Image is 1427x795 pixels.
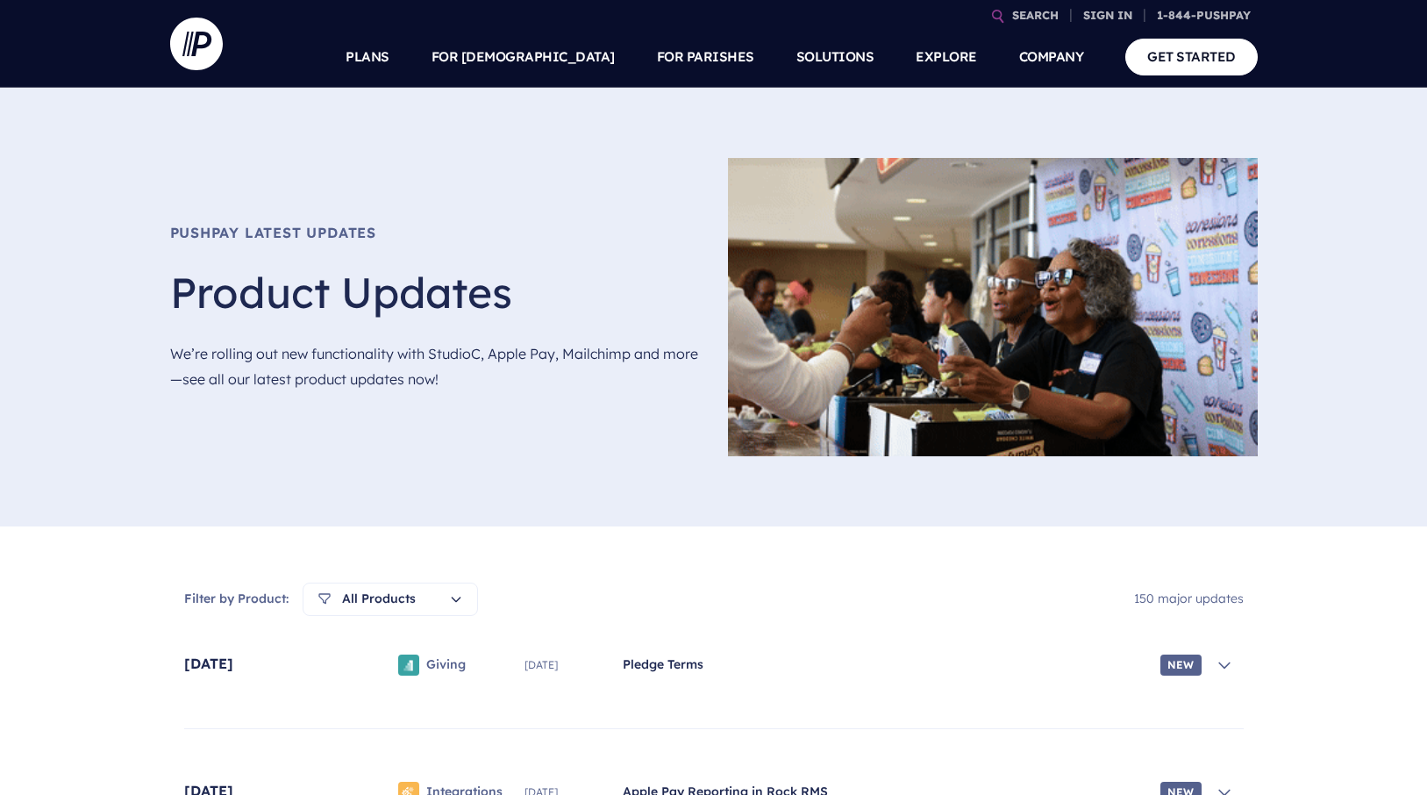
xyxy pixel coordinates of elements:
a: PLANS [346,26,389,88]
a: SOLUTIONS [796,26,874,88]
span: [DATE] [184,644,360,686]
a: FOR PARISHES [657,26,754,88]
img: Wu8uyGq4QNLFeSviyBY32K.jpg [728,158,1258,456]
span: Pledge Terms [623,656,1153,674]
a: EXPLORE [916,26,977,88]
a: FOR [DEMOGRAPHIC_DATA] [432,26,615,88]
a: COMPANY [1019,26,1084,88]
p: We’re rolling out new functionality with StudioC, Apple Pay, Mailchimp and more—see all our lates... [170,341,700,392]
a: GET STARTED [1125,39,1258,75]
span: Filter by Product: [184,591,289,608]
span: New [1160,655,1202,676]
span: All Products [318,591,416,608]
span: Pushpay Latest Updates [170,222,700,243]
span: 150 major updates [1134,591,1244,606]
span: Giving [426,656,466,674]
span: [DATE] [524,660,609,670]
button: All Products [303,583,478,616]
h1: Product Updates [170,271,700,313]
